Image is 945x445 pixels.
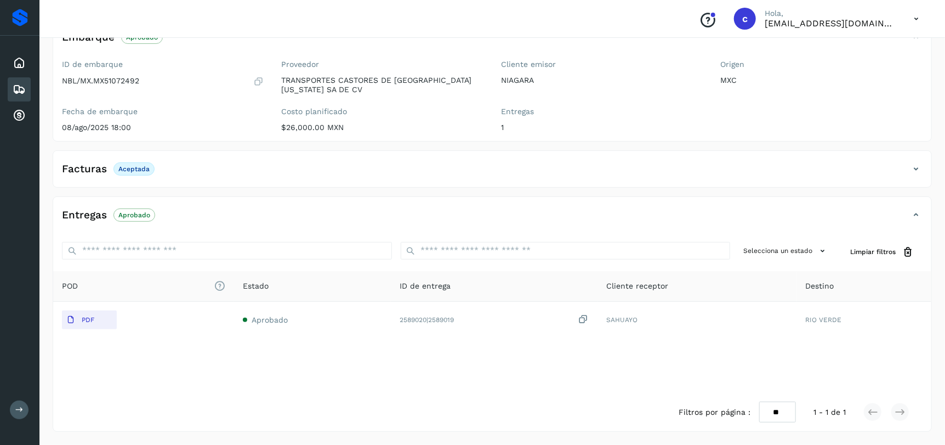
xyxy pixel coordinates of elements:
p: Aprobado [118,211,150,219]
button: Selecciona un estado [739,242,833,260]
td: SAHUAYO [598,302,797,338]
span: Estado [243,280,269,292]
span: POD [62,280,225,292]
h4: Entregas [62,209,107,222]
p: cuentasespeciales8_met@castores.com.mx [765,18,896,29]
label: Entregas [501,107,703,116]
label: Origen [721,60,923,69]
span: 1 - 1 de 1 [813,407,846,418]
label: Cliente emisor [501,60,703,69]
p: 08/ago/2025 18:00 [62,123,264,132]
div: Embarques [8,77,31,102]
td: RIO VERDE [797,302,931,338]
p: PDF [82,316,94,324]
p: TRANSPORTES CASTORES DE [GEOGRAPHIC_DATA][US_STATE] SA DE CV [282,76,484,94]
div: FacturasAceptada [53,160,931,187]
div: Cuentas por cobrar [8,104,31,128]
button: PDF [62,311,117,329]
p: 1 [501,123,703,132]
p: Hola, [765,9,896,18]
label: Fecha de embarque [62,107,264,116]
span: ID de entrega [400,280,451,292]
p: NBL/MX.MX51072492 [62,76,139,86]
p: NIAGARA [501,76,703,85]
label: ID de embarque [62,60,264,69]
p: Aceptada [118,165,150,173]
span: Filtros por página : [679,407,750,418]
div: 2589020|2589019 [400,314,589,325]
div: EntregasAprobado [53,206,931,233]
label: Costo planificado [282,107,484,116]
p: MXC [721,76,923,85]
span: Aprobado [252,316,288,324]
p: $26,000.00 MXN [282,123,484,132]
span: Destino [806,280,834,292]
div: EmbarqueAprobado [53,28,931,55]
span: Limpiar filtros [850,247,896,257]
button: Limpiar filtros [841,242,923,262]
h4: Facturas [62,163,107,176]
label: Proveedor [282,60,484,69]
div: Inicio [8,51,31,75]
span: Cliente receptor [607,280,669,292]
